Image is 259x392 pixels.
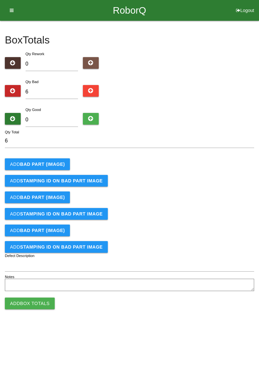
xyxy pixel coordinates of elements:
[20,244,103,250] b: STAMPING ID on BAD PART Image
[20,162,65,167] b: BAD PART (IMAGE)
[26,52,44,56] label: Qty Rework
[26,80,39,84] label: Qty Bad
[26,108,41,112] label: Qty Good
[5,158,70,170] button: AddBAD PART (IMAGE)
[5,191,70,203] button: AddBAD PART (IMAGE)
[5,208,108,220] button: AddSTAMPING ID on BAD PART Image
[20,211,103,216] b: STAMPING ID on BAD PART Image
[5,34,254,46] h4: Box Totals
[5,298,55,309] button: AddBox Totals
[20,228,65,233] b: BAD PART (IMAGE)
[5,225,70,236] button: AddBAD PART (IMAGE)
[5,129,19,135] label: Qty Total
[5,175,108,187] button: AddSTAMPING ID on BAD PART Image
[5,241,108,253] button: AddSTAMPING ID on BAD PART Image
[20,195,65,200] b: BAD PART (IMAGE)
[20,178,103,183] b: STAMPING ID on BAD PART Image
[5,253,35,259] label: Defect Description
[5,274,14,280] label: Notes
